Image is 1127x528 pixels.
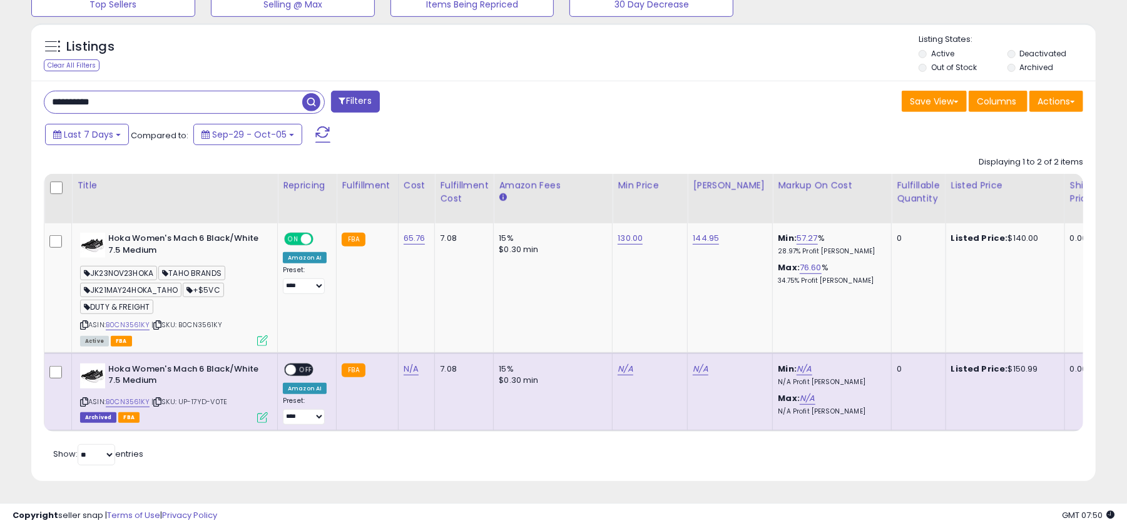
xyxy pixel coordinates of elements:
div: Amazon AI [283,383,327,394]
a: B0CN3561KY [106,397,150,407]
span: Show: entries [53,448,143,460]
div: Ship Price [1070,179,1095,205]
div: Markup on Cost [778,179,886,192]
span: | SKU: UP-17YD-V0TE [151,397,227,407]
b: Min: [778,232,797,244]
b: Min: [778,363,797,375]
span: Last 7 Days [64,128,113,141]
div: 15% [499,363,603,375]
span: | SKU: B0CN3561KY [151,320,222,330]
a: 130.00 [618,232,643,245]
a: 57.27 [797,232,818,245]
div: Cost [404,179,430,192]
div: Min Price [618,179,682,192]
b: Hoka Women's Mach 6 Black/White 7.5 Medium [108,363,260,390]
a: N/A [618,363,633,375]
button: Filters [331,91,380,113]
span: TAHO BRANDS [158,266,225,280]
div: Title [77,179,272,192]
span: JK23NOV23HOKA [80,266,157,280]
label: Out of Stock [931,62,977,73]
small: FBA [342,233,365,246]
span: All listings currently available for purchase on Amazon [80,336,109,347]
a: 65.76 [404,232,426,245]
th: The percentage added to the cost of goods (COGS) that forms the calculator for Min & Max prices. [773,174,892,223]
p: N/A Profit [PERSON_NAME] [778,378,882,387]
button: Save View [902,91,967,112]
div: seller snap | | [13,510,217,522]
div: 7.08 [440,233,484,244]
div: $150.99 [951,363,1055,375]
span: DUTY & FREIGHT [80,300,153,314]
a: B0CN3561KY [106,320,150,330]
p: N/A Profit [PERSON_NAME] [778,407,882,416]
div: 0.00 [1070,363,1091,375]
div: $0.30 min [499,244,603,255]
a: Privacy Policy [162,509,217,521]
div: ASIN: [80,363,268,422]
div: Repricing [283,179,331,192]
div: 0.00 [1070,233,1091,244]
span: 2025-10-13 07:50 GMT [1062,509,1114,521]
div: Fulfillment Cost [440,179,488,205]
div: 7.08 [440,363,484,375]
img: 41f4x87qTiL._SL40_.jpg [80,233,105,258]
div: Preset: [283,397,327,425]
span: FBA [118,412,140,423]
span: Columns [977,95,1016,108]
div: 0 [897,233,936,244]
div: 15% [499,233,603,244]
button: Columns [969,91,1028,112]
small: FBA [342,363,365,377]
div: Fulfillment [342,179,392,192]
b: Listed Price: [951,232,1008,244]
b: Max: [778,261,800,273]
button: Sep-29 - Oct-05 [193,124,302,145]
div: % [778,233,882,256]
div: Displaying 1 to 2 of 2 items [979,156,1083,168]
label: Active [931,48,954,59]
b: Listed Price: [951,363,1008,375]
a: N/A [797,363,812,375]
div: $140.00 [951,233,1055,244]
div: Preset: [283,266,327,294]
div: Listed Price [951,179,1059,192]
label: Deactivated [1020,48,1067,59]
a: N/A [693,363,708,375]
img: 41f4x87qTiL._SL40_.jpg [80,363,105,388]
b: Max: [778,392,800,404]
small: Amazon Fees. [499,192,506,203]
div: Fulfillable Quantity [897,179,940,205]
button: Actions [1029,91,1083,112]
span: OFF [296,364,316,375]
span: JK21MAY24HOKA_TAHO [80,283,181,297]
b: Hoka Women's Mach 6 Black/White 7.5 Medium [108,233,260,259]
span: Sep-29 - Oct-05 [212,128,287,141]
span: +$5VC [183,283,224,297]
label: Archived [1020,62,1054,73]
a: N/A [800,392,815,405]
div: Amazon Fees [499,179,607,192]
span: Listings that have been deleted from Seller Central [80,412,116,423]
div: Amazon AI [283,252,327,263]
span: OFF [312,234,332,245]
a: N/A [404,363,419,375]
h5: Listings [66,38,115,56]
span: Compared to: [131,129,188,141]
span: ON [285,234,301,245]
div: Clear All Filters [44,59,99,71]
p: Listing States: [919,34,1096,46]
a: 144.95 [693,232,719,245]
a: 76.60 [800,261,822,274]
strong: Copyright [13,509,58,521]
div: ASIN: [80,233,268,345]
div: [PERSON_NAME] [693,179,767,192]
div: $0.30 min [499,375,603,386]
a: Terms of Use [107,509,160,521]
div: % [778,262,882,285]
span: FBA [111,336,132,347]
div: 0 [897,363,936,375]
button: Last 7 Days [45,124,129,145]
p: 28.97% Profit [PERSON_NAME] [778,247,882,256]
p: 34.75% Profit [PERSON_NAME] [778,277,882,285]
